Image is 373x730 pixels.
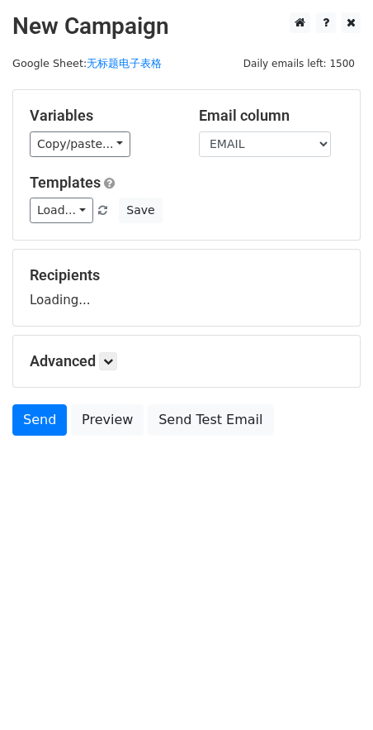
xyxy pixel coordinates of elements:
small: Google Sheet: [12,57,162,69]
button: Save [119,198,162,223]
h5: Email column [199,107,343,125]
h5: Advanced [30,352,343,370]
a: Send Test Email [148,404,273,436]
a: Send [12,404,67,436]
a: 无标题电子表格 [87,57,162,69]
a: Daily emails left: 1500 [238,57,361,69]
h2: New Campaign [12,12,361,41]
span: Daily emails left: 1500 [238,55,361,73]
a: Copy/paste... [30,131,130,157]
div: Loading... [30,266,343,309]
a: Preview [71,404,144,436]
a: Load... [30,198,93,223]
a: Templates [30,174,101,191]
h5: Recipients [30,266,343,284]
h5: Variables [30,107,174,125]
